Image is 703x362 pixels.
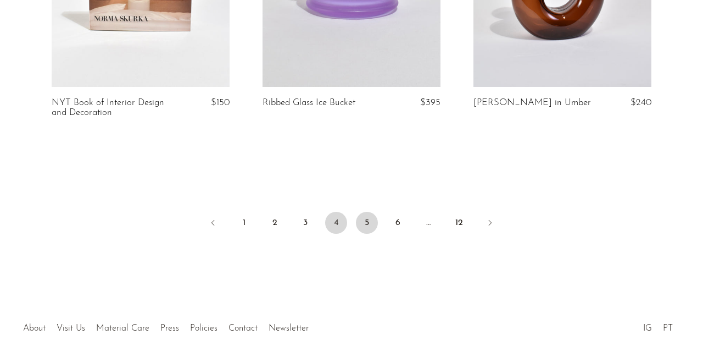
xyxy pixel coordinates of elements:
a: About [23,324,46,333]
a: Material Care [96,324,149,333]
a: Contact [228,324,258,333]
span: $150 [211,98,230,107]
a: IG [643,324,652,333]
ul: Quick links [18,315,314,336]
a: 2 [264,212,286,234]
span: $240 [631,98,651,107]
a: Press [160,324,179,333]
span: 4 [325,212,347,234]
a: 6 [387,212,409,234]
a: 5 [356,212,378,234]
a: Policies [190,324,217,333]
a: Ribbed Glass Ice Bucket [263,98,355,108]
a: 1 [233,212,255,234]
ul: Social Medias [638,315,678,336]
a: 3 [294,212,316,234]
a: Previous [202,212,224,236]
a: NYT Book of Interior Design and Decoration [52,98,170,118]
a: PT [663,324,673,333]
a: Next [479,212,501,236]
a: 12 [448,212,470,234]
a: Visit Us [57,324,85,333]
a: [PERSON_NAME] in Umber [473,98,591,108]
span: … [417,212,439,234]
span: $395 [420,98,440,107]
